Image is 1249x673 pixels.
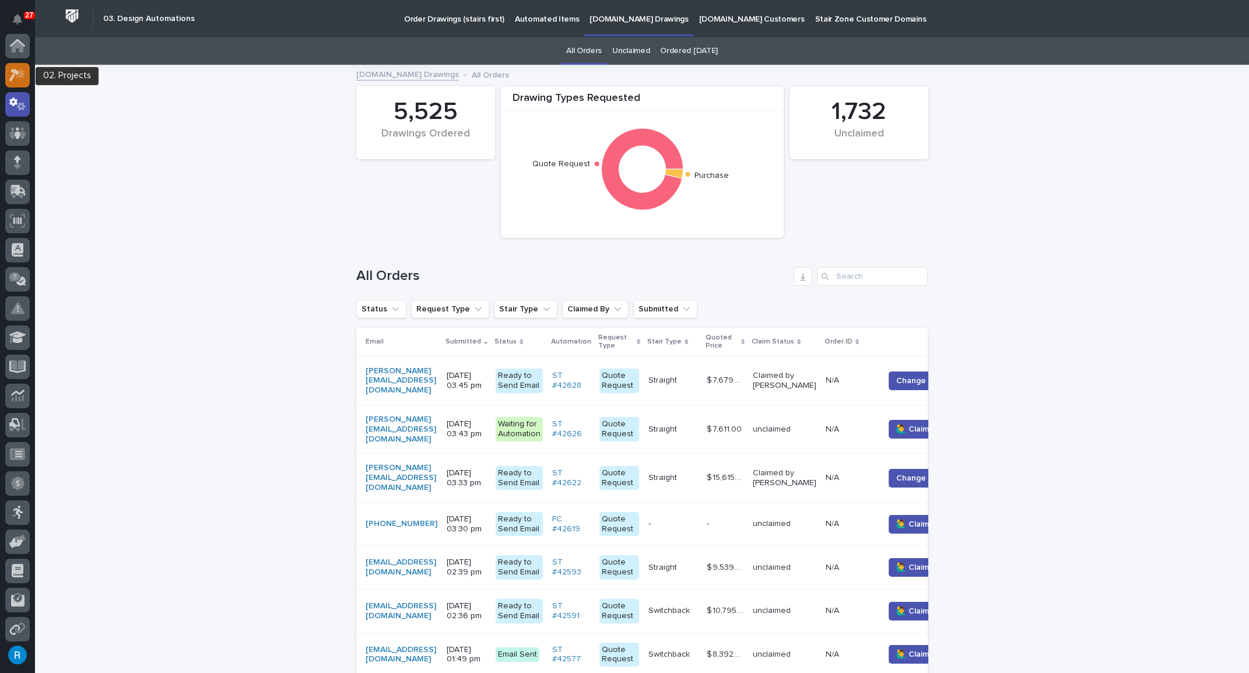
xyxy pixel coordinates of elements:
[447,514,486,534] p: [DATE] 03:30 pm
[532,160,590,168] text: Quote Request
[753,606,816,616] p: unclaimed
[896,423,953,435] span: 🙋‍♂️ Claim Order
[496,417,543,441] div: Waiting for Automation
[753,425,816,434] p: unclaimed
[648,517,653,529] p: -
[366,601,437,621] a: [EMAIL_ADDRESS][DOMAIN_NAME]
[896,472,957,484] span: Change Claimer
[356,268,789,285] h1: All Orders
[753,519,816,529] p: unclaimed
[825,335,852,348] p: Order ID
[706,331,738,353] p: Quoted Price
[599,555,639,580] div: Quote Request
[648,471,679,483] p: Straight
[752,335,794,348] p: Claim Status
[552,645,590,665] a: ST #42577
[447,419,486,439] p: [DATE] 03:43 pm
[809,97,908,127] div: 1,732
[552,558,590,577] a: ST #42593
[889,645,961,664] button: 🙋‍♂️ Claim Order
[889,371,964,390] button: Change Claimer
[707,604,746,616] p: $ 10,795.00
[366,335,384,348] p: Email
[707,422,744,434] p: $ 7,611.00
[562,300,629,318] button: Claimed By
[896,375,957,387] span: Change Claimer
[447,371,486,391] p: [DATE] 03:45 pm
[896,649,953,660] span: 🙋‍♂️ Claim Order
[356,454,983,502] tr: [PERSON_NAME][EMAIL_ADDRESS][DOMAIN_NAME] [DATE] 03:33 pmReady to Send EmailST #42622 Quote Reque...
[472,68,509,80] p: All Orders
[707,560,746,573] p: $ 9,539.00
[612,37,650,65] a: Unclaimed
[5,7,30,31] button: Notifications
[648,560,679,573] p: Straight
[496,512,543,537] div: Ready to Send Email
[15,14,30,33] div: Notifications27
[356,67,459,80] a: [DOMAIN_NAME] Drawings
[707,647,746,660] p: $ 8,392.00
[552,468,590,488] a: ST #42622
[599,599,639,623] div: Quote Request
[826,560,841,573] p: N/A
[826,517,841,529] p: N/A
[707,517,711,529] p: -
[694,172,729,180] text: Purchase
[896,562,953,573] span: 🙋‍♂️ Claim Order
[411,300,489,318] button: Request Type
[356,405,983,453] tr: [PERSON_NAME][EMAIL_ADDRESS][DOMAIN_NAME] [DATE] 03:43 pmWaiting for AutomationST #42626 Quote Re...
[496,647,539,662] div: Email Sent
[566,37,602,65] a: All Orders
[447,601,486,621] p: [DATE] 02:36 pm
[889,602,961,621] button: 🙋‍♂️ Claim Order
[599,643,639,667] div: Quote Request
[356,502,983,546] tr: [PHONE_NUMBER] [DATE] 03:30 pmReady to Send EmailFC #42619 Quote Request-- -- unclaimedN/AN/A 🙋‍♂...
[599,466,639,490] div: Quote Request
[826,373,841,385] p: N/A
[599,417,639,441] div: Quote Request
[447,558,486,577] p: [DATE] 02:39 pm
[494,335,517,348] p: Status
[356,300,406,318] button: Status
[648,647,692,660] p: Switchback
[598,331,634,353] p: Request Type
[753,650,816,660] p: unclaimed
[496,466,543,490] div: Ready to Send Email
[707,471,746,483] p: $ 15,615.00
[496,599,543,623] div: Ready to Send Email
[61,5,83,27] img: Workspace Logo
[809,128,908,152] div: Unclaimed
[447,645,486,665] p: [DATE] 01:49 pm
[496,369,543,393] div: Ready to Send Email
[896,518,953,530] span: 🙋‍♂️ Claim Order
[356,356,983,405] tr: [PERSON_NAME][EMAIL_ADDRESS][DOMAIN_NAME] [DATE] 03:45 pmReady to Send EmailST #42628 Quote Reque...
[896,605,953,617] span: 🙋‍♂️ Claim Order
[366,645,437,665] a: [EMAIL_ADDRESS][DOMAIN_NAME]
[366,366,437,395] a: [PERSON_NAME][EMAIL_ADDRESS][DOMAIN_NAME]
[660,37,718,65] a: Ordered [DATE]
[817,267,928,286] input: Search
[501,92,784,111] div: Drawing Types Requested
[648,604,692,616] p: Switchback
[889,558,961,577] button: 🙋‍♂️ Claim Order
[366,558,437,577] a: [EMAIL_ADDRESS][DOMAIN_NAME]
[889,515,961,534] button: 🙋‍♂️ Claim Order
[647,335,682,348] p: Stair Type
[599,512,639,537] div: Quote Request
[753,563,816,573] p: unclaimed
[552,419,590,439] a: ST #42626
[445,335,481,348] p: Submitted
[551,335,591,348] p: Automation
[376,97,475,127] div: 5,525
[826,471,841,483] p: N/A
[356,546,983,590] tr: [EMAIL_ADDRESS][DOMAIN_NAME] [DATE] 02:39 pmReady to Send EmailST #42593 Quote RequestStraightStr...
[648,422,679,434] p: Straight
[447,468,486,488] p: [DATE] 03:33 pm
[889,420,961,439] button: 🙋‍♂️ Claim Order
[26,11,33,19] p: 27
[496,555,543,580] div: Ready to Send Email
[356,589,983,633] tr: [EMAIL_ADDRESS][DOMAIN_NAME] [DATE] 02:36 pmReady to Send EmailST #42591 Quote RequestSwitchbackS...
[366,415,437,444] a: [PERSON_NAME][EMAIL_ADDRESS][DOMAIN_NAME]
[707,373,746,385] p: $ 7,679.00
